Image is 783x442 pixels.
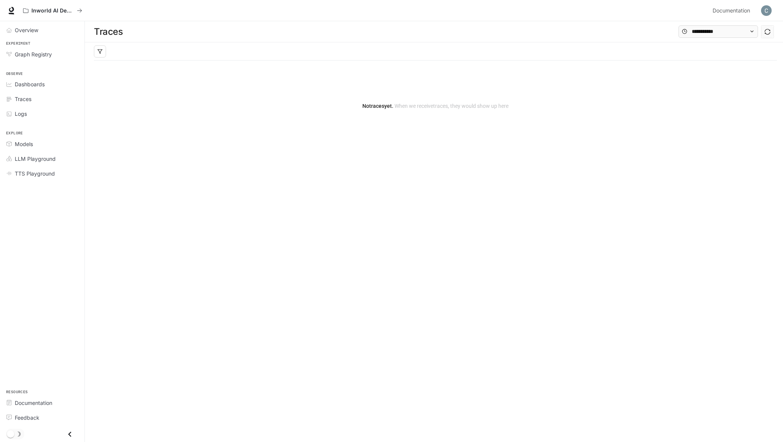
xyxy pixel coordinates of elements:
[15,50,52,58] span: Graph Registry
[362,102,508,110] article: No traces yet.
[759,3,774,18] button: User avatar
[3,107,81,120] a: Logs
[61,426,78,442] button: Close drawer
[761,5,772,16] img: User avatar
[15,110,27,118] span: Logs
[713,6,750,16] span: Documentation
[7,430,14,438] span: Dark mode toggle
[15,95,31,103] span: Traces
[3,48,81,61] a: Graph Registry
[3,23,81,37] a: Overview
[15,399,52,407] span: Documentation
[3,137,81,151] a: Models
[3,411,81,424] a: Feedback
[15,140,33,148] span: Models
[3,92,81,106] a: Traces
[20,3,86,18] button: All workspaces
[15,170,55,177] span: TTS Playground
[3,167,81,180] a: TTS Playground
[15,414,39,422] span: Feedback
[764,29,771,35] span: sync
[3,78,81,91] a: Dashboards
[15,26,38,34] span: Overview
[94,24,123,39] h1: Traces
[3,396,81,409] a: Documentation
[3,152,81,165] a: LLM Playground
[393,103,508,109] span: When we receive traces , they would show up here
[31,8,74,14] p: Inworld AI Demos
[15,155,56,163] span: LLM Playground
[15,80,45,88] span: Dashboards
[710,3,756,18] a: Documentation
